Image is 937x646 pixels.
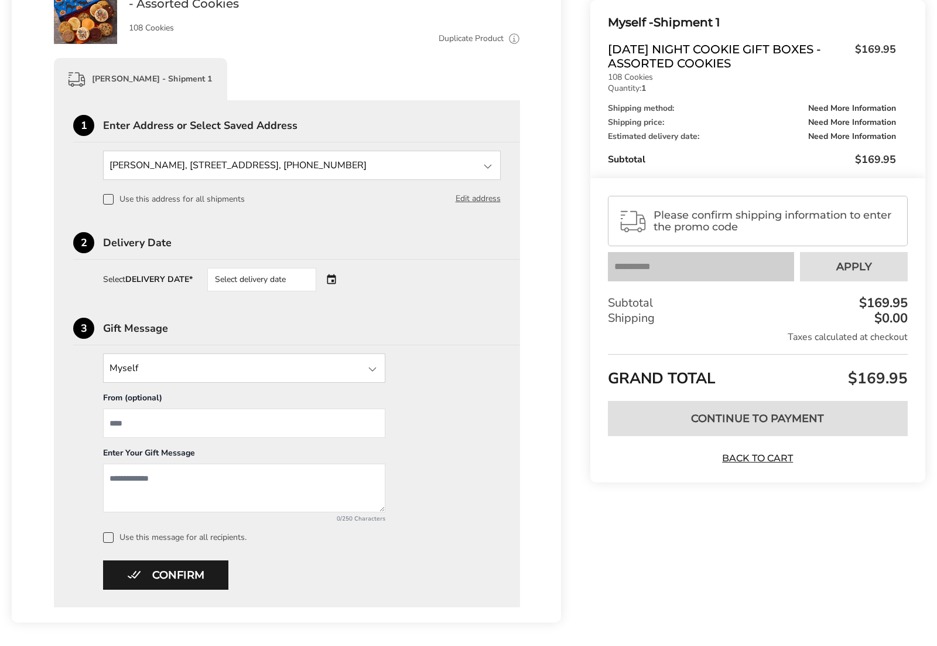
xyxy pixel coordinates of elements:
[103,447,385,464] div: Enter Your Gift Message
[103,151,501,180] input: State
[808,104,896,113] span: Need More Information
[125,274,193,285] strong: DELIVERY DATE*
[856,297,908,310] div: $169.95
[800,252,908,281] button: Apply
[608,401,908,436] button: Continue to Payment
[103,409,385,438] input: From
[836,261,872,272] span: Apply
[103,120,520,131] div: Enter Address or Select Saved Address
[608,104,896,113] div: Shipping method:
[103,353,385,383] input: State
[808,118,896,127] span: Need More Information
[207,268,316,291] div: Select delivery date
[608,295,908,311] div: Subtotal
[73,232,94,253] div: 2
[608,73,896,81] p: 108 Cookies
[73,318,94,339] div: 3
[103,237,520,248] div: Delivery Date
[608,13,896,32] div: Shipment 1
[103,276,193,284] div: Select
[103,515,385,523] div: 0/250 Characters
[608,132,896,141] div: Estimated delivery date:
[608,152,896,166] div: Subtotal
[845,368,908,389] span: $169.95
[717,452,799,465] a: Back to Cart
[103,194,245,205] label: Use this address for all shipments
[103,532,501,543] label: Use this message for all recipients.
[855,152,896,166] span: $169.95
[608,84,896,93] p: Quantity:
[808,132,896,141] span: Need More Information
[103,464,385,512] textarea: Add a message
[608,118,896,127] div: Shipping price:
[849,42,896,67] span: $169.95
[871,312,908,325] div: $0.00
[456,192,501,205] button: Edit address
[439,32,504,45] a: Duplicate Product
[608,42,849,70] span: [DATE] Night Cookie Gift Boxes - Assorted Cookies
[608,311,908,326] div: Shipping
[608,354,908,392] div: GRAND TOTAL
[641,83,646,94] strong: 1
[103,323,520,334] div: Gift Message
[654,209,897,233] span: Please confirm shipping information to enter the promo code
[129,24,316,32] p: 108 Cookies
[608,331,908,344] div: Taxes calculated at checkout
[54,58,227,100] div: [PERSON_NAME] - Shipment 1
[608,15,654,29] span: Myself -
[103,560,228,590] button: Confirm button
[103,392,385,409] div: From (optional)
[608,42,896,70] a: [DATE] Night Cookie Gift Boxes - Assorted Cookies$169.95
[73,115,94,136] div: 1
